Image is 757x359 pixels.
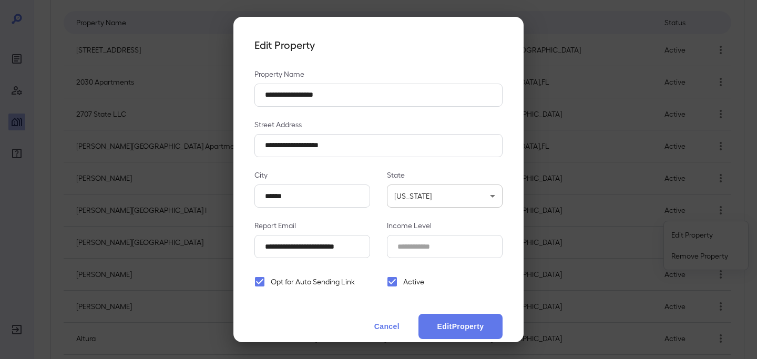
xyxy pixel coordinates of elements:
p: Property Name [254,69,503,79]
button: Cancel [364,314,410,339]
span: Active [403,276,424,287]
p: City [254,170,370,180]
p: Street Address [254,119,503,130]
p: State [387,170,503,180]
h4: Edit Property [254,38,503,52]
button: EditProperty [418,314,503,339]
div: [US_STATE] [387,184,503,208]
p: Income Level [387,220,503,231]
span: Opt for Auto Sending Link [271,276,355,287]
p: Report Email [254,220,370,231]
